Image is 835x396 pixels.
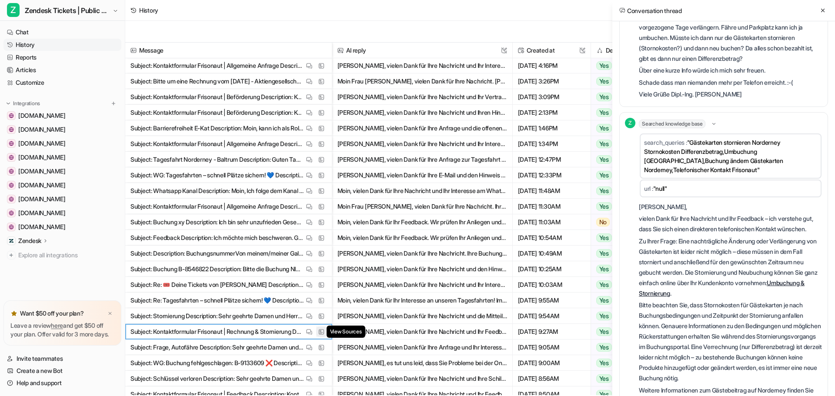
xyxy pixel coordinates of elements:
[516,73,587,89] span: [DATE] 3:26PM
[516,308,587,324] span: [DATE] 9:54AM
[639,12,822,64] p: wir würden eventuell unseren Urlaub auf Norderney um 2 vorgezogene Tage verlängern. Fähre und Par...
[337,355,507,371] button: [PERSON_NAME], es tut uns leid, dass Sie Probleme bei der Online-Buchung hatten. Könnten Sie uns ...
[591,136,645,152] button: Yes
[130,89,304,105] p: Subject: Kontaktformular Frisonaut | Beförderung Description: Kontaktformular Frisonaut | Beförde...
[3,207,121,219] a: www.inselparker.de[DOMAIN_NAME]
[516,183,587,199] span: [DATE] 11:48AM
[3,221,121,233] a: www.inselfaehre.de[DOMAIN_NAME]
[3,193,121,205] a: www.inselbus-norderney.de[DOMAIN_NAME]
[337,230,507,246] button: Moin, vielen Dank für Ihr Feedback. Wir prüfen Ihr Anliegen und melden uns schnellstmöglich. Dies...
[9,183,14,188] img: www.nordsee-bike.de
[13,100,40,107] p: Integrations
[516,339,587,355] span: [DATE] 9:05AM
[337,261,507,277] button: [PERSON_NAME], vielen Dank für Ihre Nachricht und den Hinweis, dass die Buchung B-8546822 nicht s...
[516,230,587,246] span: [DATE] 10:54AM
[9,224,14,230] img: www.inselfaehre.de
[596,265,612,273] span: Yes
[337,58,507,73] button: [PERSON_NAME], vielen Dank für Ihre Nachricht und Ihr Interesse an der Nutzung Ihres Rundflugguts...
[337,293,507,308] button: Moin, vielen Dank für Ihr Interesse an unseren Tagesfahrten! Im August gibt es tatsächlich exklus...
[591,183,645,199] button: Yes
[9,238,14,243] img: Zendesk
[639,213,822,234] p: vielen Dank für Ihre Nachricht und Ihr Feedback – ich verstehe gut, dass Sie sich einen direktere...
[516,293,587,308] span: [DATE] 9:55AM
[130,199,304,214] p: Subject: Kontaktformular Frisonaut | Allgemeine Anfrage Description: Kontaktformular Frisonaut | ...
[516,355,587,371] span: [DATE] 9:00AM
[130,167,304,183] p: Subject: WG: Tagesfahrten – schnell Plätze sichern! 💙 Description: Moin, wir telefonierten gerade...
[596,374,612,383] span: Yes
[337,308,507,324] button: [PERSON_NAME], vielen Dank für Ihre Nachricht und die Mitteilung zur gewünschten Stornierung. Es ...
[591,105,645,120] button: Yes
[130,105,304,120] p: Subject: Kontaktformular Frisonaut | Beförderung Description: Kontaktformular Frisonaut | Beförde...
[596,155,612,164] span: Yes
[20,309,84,318] p: Want $50 off your plan?
[130,355,304,371] p: Subject: WG: Buchung fehlgeschlagen: B-9133609 ❌ Description: Moin, warum kann die Ticket Reservi...
[591,230,645,246] button: Yes
[644,185,653,192] span: url :
[337,120,507,136] button: [PERSON_NAME], vielen Dank für Ihre Anfrage und die offenen Worte zu Ihrer Situation. Leider ist ...
[10,310,17,317] img: star
[639,300,822,383] p: Bitte beachten Sie, dass Stornokosten für Gästekarten je nach Buchungsbedingungen und Zeitpunkt d...
[591,324,645,339] button: Yes
[336,43,509,58] span: AI reply
[516,371,587,386] span: [DATE] 8:56AM
[596,140,612,148] span: Yes
[516,43,587,58] span: Created at
[18,153,65,162] span: [DOMAIN_NAME]
[9,141,14,146] img: www.inseltouristik.de
[596,202,612,211] span: Yes
[337,339,507,355] button: [PERSON_NAME], vielen Dank für Ihre Anfrage und Ihr Interesse an einer Überfahrt mit dem Mietwage...
[337,152,507,167] button: [PERSON_NAME], vielen Dank für Ihre Anfrage zur Tagesfahrt von Norderney nach [GEOGRAPHIC_DATA]! ...
[591,246,645,261] button: Yes
[337,73,507,89] button: Moin Frau [PERSON_NAME], vielen Dank für Ihre Nachricht. [PERSON_NAME] ist als Vermittler tätig u...
[337,371,507,386] button: [PERSON_NAME], vielen Dank für Ihre Nachricht und Ihre Schilderung. Es tut mir sehr leid, dass Si...
[644,139,783,173] span: "Gästekarten stornieren Norderney Stornokosten Differenzbetrag,Umbuchung [GEOGRAPHIC_DATA],Buchun...
[3,110,121,122] a: www.inselfracht.de[DOMAIN_NAME]
[639,202,822,212] p: [PERSON_NAME],
[316,326,327,337] button: View Sources
[591,277,645,293] button: Yes
[596,296,612,305] span: Yes
[591,293,645,308] button: Yes
[130,324,304,339] p: Subject: Kontaktformular Frisonaut | Rechnung & Stornierung Description: Kontaktformular Frisonau...
[516,152,587,167] span: [DATE] 12:47PM
[139,6,158,15] div: History
[516,89,587,105] span: [DATE] 3:09PM
[596,108,612,117] span: Yes
[18,209,65,217] span: [DOMAIN_NAME]
[9,127,14,132] img: www.inselexpress.de
[591,308,645,324] button: Yes
[130,230,304,246] p: Subject: Feedback Description: Ich möchte mich beschweren. Gesendet von Outlook für iOS<[URL][DOM...
[516,199,587,214] span: [DATE] 11:30AM
[596,327,612,336] span: Yes
[596,233,612,242] span: Yes
[130,339,304,355] p: Subject: Frage, Autofähre Description: Sehr geehrte Damen und Herren, ich würde gerne eine Überfa...
[591,339,645,355] button: Yes
[591,199,645,214] button: Yes
[337,183,507,199] button: Moin, vielen Dank für Ihre Nachricht und Ihr Interesse am WhatsApp-Kanal der Inselfähre Frisia. S...
[591,152,645,167] button: Yes
[516,167,587,183] span: [DATE] 12:33PM
[9,169,14,174] img: www.frisonaut.de
[130,308,304,324] p: Subject: Stornierung Description: Sehr geehrte Damen und Herren, aufgrund Krankheit müssen wir le...
[337,105,507,120] button: [PERSON_NAME], vielen Dank für Ihre Nachricht und Ihren Hinweis zu dem Problem bei der Umbuchung ...
[596,249,612,258] span: Yes
[18,195,65,203] span: [DOMAIN_NAME]
[3,365,121,377] a: Create a new Bot
[18,181,65,190] span: [DOMAIN_NAME]
[3,26,121,38] a: Chat
[130,120,304,136] p: Subject: Barrierefreiheit E-Kat Description: Moin, kann ich als Rollstuhlfahrer auch mit dem E-Ka...
[596,312,612,320] span: Yes
[596,343,612,352] span: Yes
[3,39,121,51] a: History
[596,359,612,367] span: Yes
[516,58,587,73] span: [DATE] 4:16PM
[327,326,365,338] span: View Sources
[3,377,121,389] a: Help and support
[591,58,645,73] button: Yes
[591,89,645,105] button: Yes
[9,113,14,118] img: www.inselfracht.de
[516,136,587,152] span: [DATE] 1:34PM
[18,248,118,262] span: Explore all integrations
[606,43,633,58] h2: Deflection
[18,167,65,176] span: [DOMAIN_NAME]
